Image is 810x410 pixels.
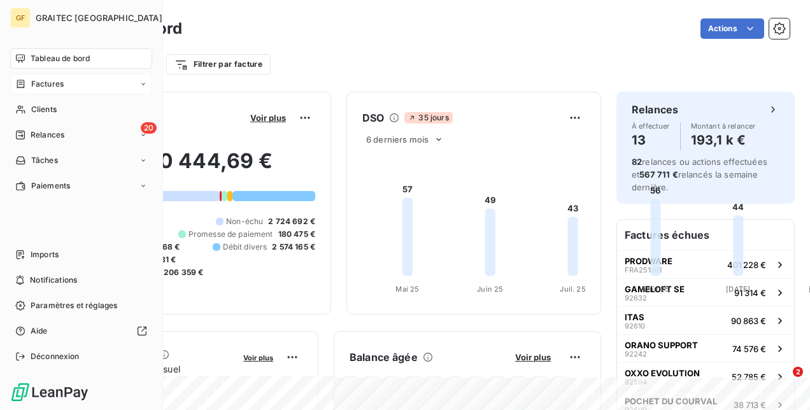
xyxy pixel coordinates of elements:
span: Déconnexion [31,351,80,362]
tspan: [DATE] [726,285,750,293]
button: Filtrer par facture [166,54,271,74]
span: -206 359 € [160,267,204,278]
button: Voir plus [511,351,555,363]
span: ORANO SUPPORT [625,340,698,350]
span: Notifications [30,274,77,286]
span: 74 576 € [732,344,766,354]
span: Promesse de paiement [188,229,273,240]
tspan: Juin 25 [477,285,503,293]
span: Débit divers [223,241,267,253]
span: 92242 [625,350,647,358]
button: ITAS9261090 863 € [617,306,794,334]
span: 90 863 € [731,316,766,326]
span: ITAS [625,312,644,322]
span: 6 derniers mois [366,134,429,145]
span: Paiements [31,180,70,192]
h6: DSO [362,110,384,125]
span: 2 724 692 € [268,216,315,227]
span: Voir plus [243,353,273,362]
span: 52 785 € [732,372,766,382]
span: Non-échu [226,216,263,227]
tspan: Août 25 [641,285,669,293]
span: OXXO EVOLUTION [625,368,700,378]
a: Aide [10,321,152,341]
span: Factures [31,78,64,90]
tspan: Mai 25 [395,285,419,293]
h6: Balance âgée [350,350,418,365]
span: Tâches [31,155,58,166]
span: Voir plus [250,113,286,123]
span: Relances [31,129,64,141]
span: 92610 [625,322,645,330]
span: À effectuer [632,122,670,130]
button: OXXO EVOLUTION9259452 785 € [617,362,794,390]
span: 180 475 € [278,229,315,240]
button: Voir plus [239,351,277,363]
img: Logo LeanPay [10,382,89,402]
button: ORANO SUPPORT9224274 576 € [617,334,794,362]
iframe: Intercom live chat [767,367,797,397]
button: Voir plus [246,112,290,124]
h4: 13 [632,130,670,150]
span: 20 [141,122,157,134]
span: Tableau de bord [31,53,90,64]
span: Paramètres et réglages [31,300,117,311]
div: GF [10,8,31,28]
span: GRAITEC [GEOGRAPHIC_DATA] [36,13,162,23]
span: Aide [31,325,48,337]
tspan: Juil. 25 [560,285,585,293]
button: Actions [700,18,764,39]
span: Voir plus [515,352,551,362]
h2: 6 580 444,69 € [72,148,315,187]
h4: 193,1 k € [691,130,756,150]
h6: Relances [632,102,678,117]
span: 35 jours [404,112,452,124]
span: 2 574 165 € [272,241,315,253]
span: 2 [793,367,803,377]
span: Montant à relancer [691,122,756,130]
span: Imports [31,249,59,260]
span: Clients [31,104,57,115]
